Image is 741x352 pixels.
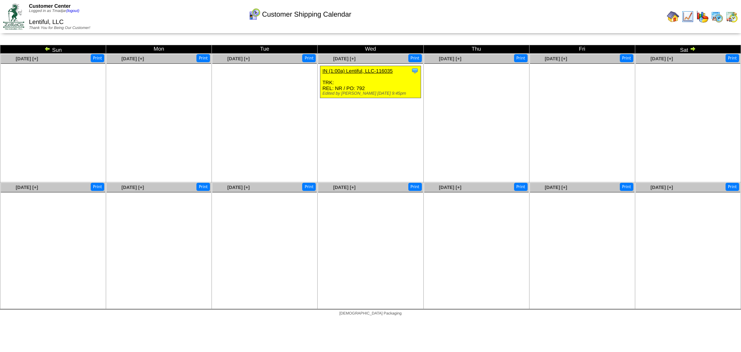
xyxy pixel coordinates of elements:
button: Print [726,183,739,191]
a: [DATE] [+] [227,56,250,61]
a: [DATE] [+] [439,56,461,61]
button: Print [196,183,210,191]
a: [DATE] [+] [651,56,673,61]
button: Print [620,54,633,62]
a: [DATE] [+] [122,185,144,190]
td: Wed [318,45,423,54]
button: Print [514,183,528,191]
span: Thank You for Being Our Customer! [29,26,90,30]
span: Logged in as Tmadjar [29,9,80,13]
button: Print [302,54,316,62]
span: [DEMOGRAPHIC_DATA] Packaging [339,311,401,316]
div: TRK: REL: NR / PO: 792 [320,66,421,98]
td: Thu [423,45,529,54]
button: Print [408,54,422,62]
span: Lentiful, LLC [29,19,64,26]
button: Print [302,183,316,191]
img: arrowright.gif [690,46,696,52]
button: Print [514,54,528,62]
img: arrowleft.gif [44,46,51,52]
img: calendarcustomer.gif [248,8,261,20]
button: Print [196,54,210,62]
td: Tue [212,45,318,54]
a: [DATE] [+] [122,56,144,61]
button: Print [91,183,104,191]
img: ZoRoCo_Logo(Green%26Foil)%20jpg.webp [3,3,24,29]
a: [DATE] [+] [333,185,355,190]
button: Print [408,183,422,191]
img: graph.gif [696,10,709,23]
td: Mon [106,45,212,54]
a: [DATE] [+] [333,56,355,61]
a: [DATE] [+] [545,56,567,61]
td: Fri [529,45,635,54]
div: Edited by [PERSON_NAME] [DATE] 9:45pm [322,91,420,96]
img: line_graph.gif [682,10,694,23]
a: [DATE] [+] [439,185,461,190]
a: [DATE] [+] [227,185,250,190]
button: Print [620,183,633,191]
button: Print [726,54,739,62]
a: [DATE] [+] [651,185,673,190]
a: IN (1:00a) Lentiful, LLC-116035 [322,68,392,74]
button: Print [91,54,104,62]
img: Tooltip [411,67,419,75]
img: home.gif [667,10,679,23]
a: [DATE] [+] [545,185,567,190]
img: calendarprod.gif [711,10,723,23]
td: Sat [635,45,741,54]
a: [DATE] [+] [16,185,38,190]
img: calendarinout.gif [726,10,738,23]
a: [DATE] [+] [16,56,38,61]
td: Sun [0,45,106,54]
span: Customer Center [29,3,71,9]
span: Customer Shipping Calendar [262,10,351,19]
a: (logout) [66,9,80,13]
